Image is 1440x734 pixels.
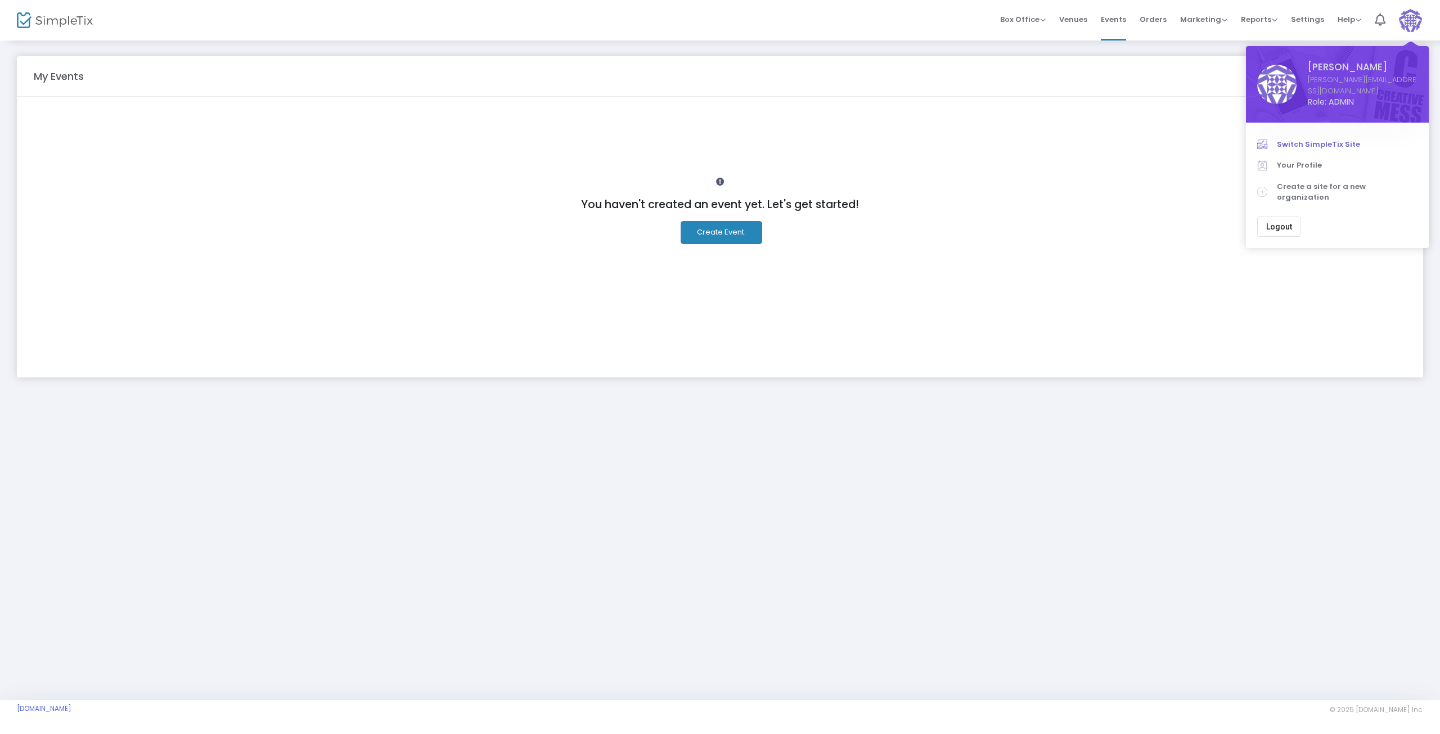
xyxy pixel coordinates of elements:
span: Switch SimpleTix Site [1277,139,1417,150]
h4: You haven't created an event yet. Let's get started! [39,198,1401,211]
m-panel-title: My Events [28,69,89,84]
a: [DOMAIN_NAME] [17,704,71,713]
span: Your Profile [1277,160,1417,171]
m-panel-header: My Events [17,56,1423,97]
button: Logout [1257,217,1301,237]
span: Box Office [1000,14,1046,25]
span: Venues [1059,5,1087,34]
span: Settings [1291,5,1324,34]
a: [PERSON_NAME][EMAIL_ADDRESS][DOMAIN_NAME] [1308,74,1417,96]
button: Create Event. [681,221,762,244]
span: Orders [1140,5,1167,34]
span: Help [1338,14,1361,25]
a: Your Profile [1257,155,1417,176]
span: Role: ADMIN [1308,96,1417,108]
span: Events [1101,5,1126,34]
span: [PERSON_NAME] [1308,60,1417,74]
span: Marketing [1180,14,1227,25]
span: Create a site for a new organization [1277,181,1417,203]
span: © 2025 [DOMAIN_NAME] Inc. [1330,705,1423,714]
span: Reports [1241,14,1277,25]
a: Create a site for a new organization [1257,176,1417,208]
span: Logout [1266,222,1292,231]
a: Switch SimpleTix Site [1257,134,1417,155]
